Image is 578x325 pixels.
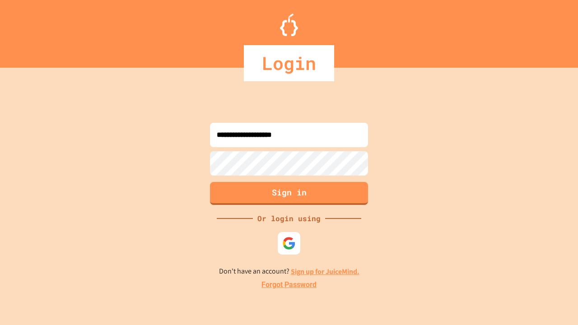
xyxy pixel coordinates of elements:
img: Logo.svg [280,14,298,36]
p: Don't have an account? [219,266,359,277]
a: Forgot Password [261,279,317,290]
div: Or login using [253,213,325,224]
a: Sign up for JuiceMind. [291,267,359,276]
img: google-icon.svg [282,237,296,250]
div: Login [244,45,334,81]
button: Sign in [210,182,368,205]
